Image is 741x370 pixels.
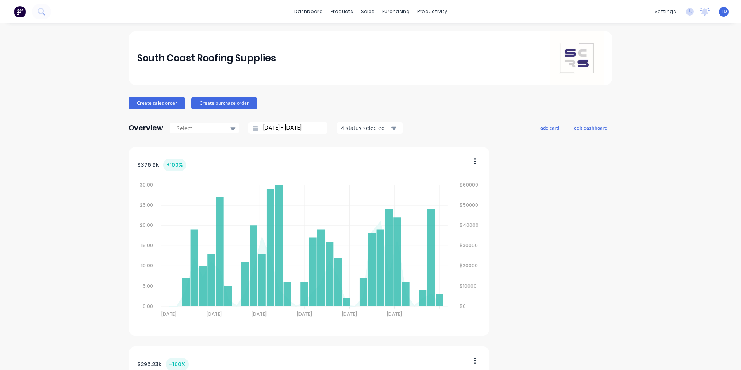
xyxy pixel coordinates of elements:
tspan: [DATE] [387,311,402,317]
img: South Coast Roofing Supplies [550,31,604,85]
tspan: 30.00 [140,182,153,188]
tspan: 15.00 [141,242,153,249]
div: purchasing [378,6,414,17]
tspan: 5.00 [143,283,153,289]
button: 4 status selected [337,122,403,134]
tspan: $0 [460,303,466,309]
tspan: [DATE] [342,311,357,317]
tspan: [DATE] [252,311,267,317]
img: Factory [14,6,26,17]
div: 4 status selected [341,124,390,132]
tspan: [DATE] [297,311,312,317]
button: Create purchase order [191,97,257,109]
tspan: $60000 [460,182,479,188]
div: + 100 % [163,159,186,171]
div: South Coast Roofing Supplies [137,50,276,66]
tspan: $10000 [460,283,477,289]
button: Create sales order [129,97,185,109]
tspan: $30000 [460,242,478,249]
span: TD [721,8,727,15]
tspan: $20000 [460,263,478,269]
div: $ 376.9k [137,159,186,171]
a: dashboard [290,6,327,17]
tspan: $40000 [460,222,479,228]
tspan: 20.00 [140,222,153,228]
button: add card [535,123,564,133]
div: settings [651,6,680,17]
div: productivity [414,6,451,17]
tspan: 10.00 [141,263,153,269]
div: Overview [129,120,163,136]
div: products [327,6,357,17]
tspan: 0.00 [143,303,153,309]
button: edit dashboard [569,123,612,133]
tspan: [DATE] [207,311,222,317]
div: sales [357,6,378,17]
tspan: [DATE] [161,311,176,317]
tspan: 25.00 [140,202,153,208]
tspan: $50000 [460,202,479,208]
